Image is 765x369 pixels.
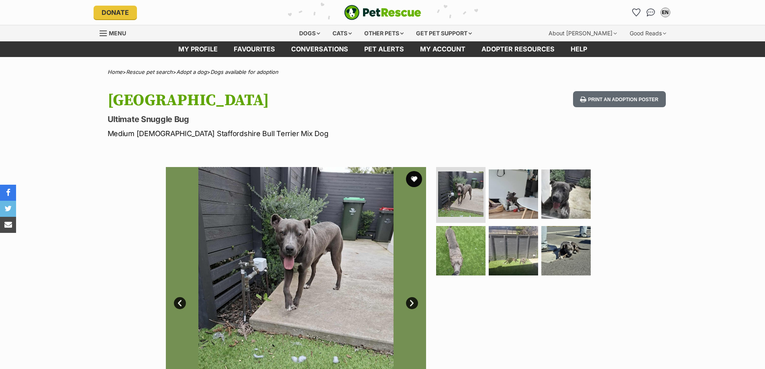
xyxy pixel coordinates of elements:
[489,226,538,275] img: Photo of Dublin
[573,91,665,108] button: Print an adoption poster
[661,8,669,16] div: EN
[359,25,409,41] div: Other pets
[438,171,483,217] img: Photo of Dublin
[356,41,412,57] a: Pet alerts
[659,6,672,19] button: My account
[344,5,421,20] a: PetRescue
[541,169,591,219] img: Photo of Dublin
[630,6,643,19] a: Favourites
[170,41,226,57] a: My profile
[226,41,283,57] a: Favourites
[294,25,326,41] div: Dogs
[406,297,418,309] a: Next
[94,6,137,19] a: Donate
[630,6,672,19] ul: Account quick links
[412,41,473,57] a: My account
[473,41,563,57] a: Adopter resources
[108,91,447,110] h1: [GEOGRAPHIC_DATA]
[436,226,486,275] img: Photo of Dublin
[108,128,447,139] p: Medium [DEMOGRAPHIC_DATA] Staffordshire Bull Terrier Mix Dog
[541,226,591,275] img: Photo of Dublin
[126,69,173,75] a: Rescue pet search
[489,169,538,219] img: Photo of Dublin
[108,69,122,75] a: Home
[410,25,477,41] div: Get pet support
[645,6,657,19] a: Conversations
[100,25,132,40] a: Menu
[108,114,447,125] p: Ultimate Snuggle Bug
[563,41,595,57] a: Help
[174,297,186,309] a: Prev
[283,41,356,57] a: conversations
[88,69,678,75] div: > > >
[176,69,207,75] a: Adopt a dog
[210,69,278,75] a: Dogs available for adoption
[543,25,622,41] div: About [PERSON_NAME]
[327,25,357,41] div: Cats
[406,171,422,187] button: favourite
[344,5,421,20] img: logo-e224e6f780fb5917bec1dbf3a21bbac754714ae5b6737aabdf751b685950b380.svg
[109,30,126,37] span: Menu
[647,8,655,16] img: chat-41dd97257d64d25036548639549fe6c8038ab92f7586957e7f3b1b290dea8141.svg
[624,25,672,41] div: Good Reads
